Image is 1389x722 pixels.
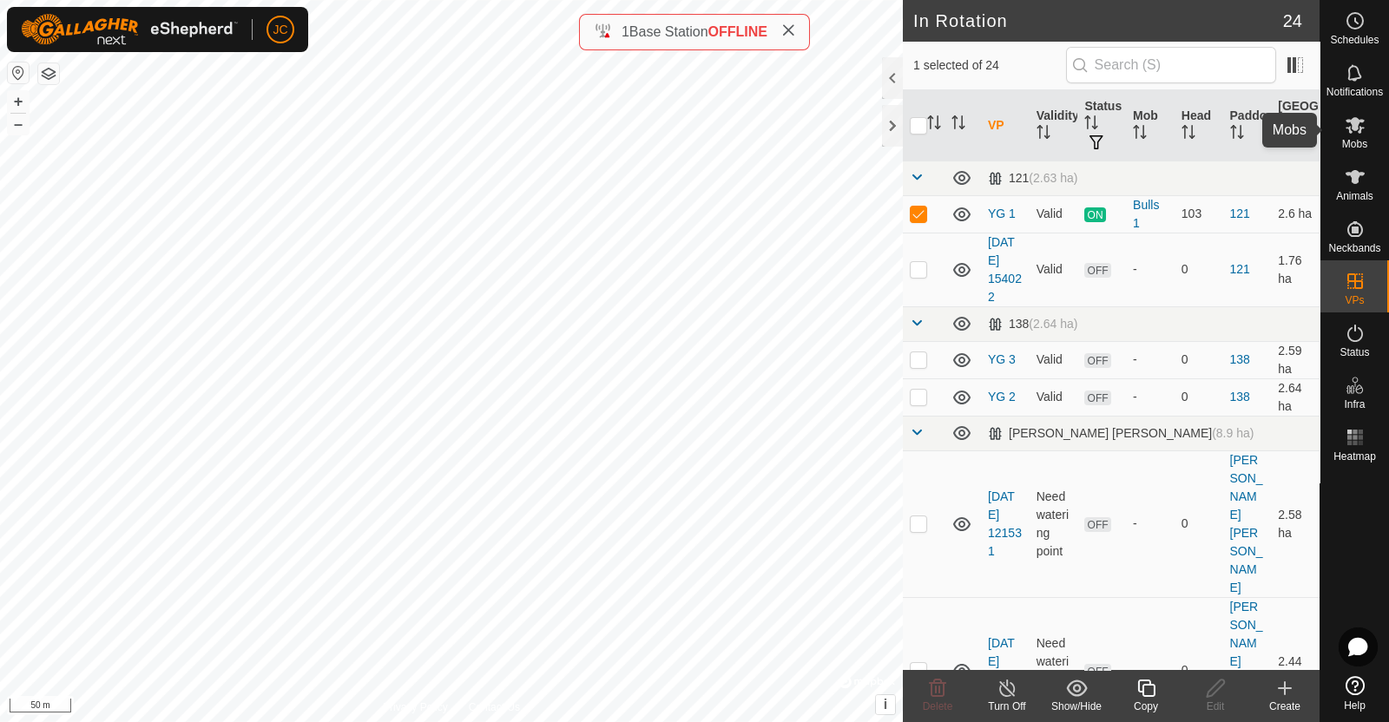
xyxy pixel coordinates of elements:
td: Valid [1030,233,1078,306]
span: OFF [1084,353,1110,368]
span: JC [273,21,287,39]
span: Infra [1344,399,1365,410]
div: 121 [988,171,1077,186]
div: 138 [988,317,1077,331]
span: OFFLINE [708,24,767,39]
td: 1.76 ha [1271,233,1320,306]
a: YG 3 [988,352,1016,366]
td: 0 [1175,378,1223,416]
th: Status [1077,90,1126,161]
div: Copy [1111,699,1181,714]
button: Reset Map [8,62,29,83]
a: Contact Us [469,699,520,715]
a: 121 [1230,262,1250,276]
span: OFF [1084,391,1110,405]
td: Need watering point [1030,450,1078,597]
span: Base Station [629,24,708,39]
th: Head [1175,90,1223,161]
button: + [8,91,29,112]
a: [DATE] 121531 [988,489,1022,558]
div: - [1133,388,1168,406]
span: Neckbands [1328,243,1380,253]
p-sorticon: Activate to sort [1182,128,1195,141]
a: YG 2 [988,390,1016,404]
div: [PERSON_NAME] [PERSON_NAME] [988,426,1254,441]
div: Turn Off [972,699,1042,714]
span: Animals [1336,191,1373,201]
span: Heatmap [1333,451,1376,462]
img: Gallagher Logo [21,14,238,45]
p-sorticon: Activate to sort [951,118,965,132]
a: [DATE] 121504 [988,636,1022,705]
button: Map Layers [38,63,59,84]
th: VP [981,90,1030,161]
div: - [1133,515,1168,533]
div: Create [1250,699,1320,714]
span: Mobs [1342,139,1367,149]
span: Notifications [1326,87,1383,97]
td: 2.64 ha [1271,378,1320,416]
a: Privacy Policy [383,699,448,715]
span: 24 [1283,8,1302,34]
p-sorticon: Activate to sort [1133,128,1147,141]
button: – [8,114,29,135]
th: Mob [1126,90,1175,161]
td: 2.58 ha [1271,450,1320,597]
span: Status [1340,347,1369,358]
h2: In Rotation [913,10,1283,31]
th: Paddock [1223,90,1272,161]
td: 0 [1175,341,1223,378]
a: 138 [1230,390,1250,404]
td: 0 [1175,233,1223,306]
td: 0 [1175,450,1223,597]
span: (2.64 ha) [1029,317,1077,331]
td: Valid [1030,195,1078,233]
div: Bulls 1 [1133,196,1168,233]
a: [PERSON_NAME] [PERSON_NAME] [1230,453,1263,594]
span: i [884,697,887,712]
a: 121 [1230,207,1250,220]
div: - [1133,661,1168,679]
a: [DATE] 154022 [988,235,1022,304]
td: 2.6 ha [1271,195,1320,233]
span: 1 selected of 24 [913,56,1066,75]
span: OFF [1084,263,1110,278]
a: 138 [1230,352,1250,366]
div: - [1133,351,1168,369]
span: Help [1344,700,1366,711]
span: (8.9 ha) [1212,426,1254,440]
div: - [1133,260,1168,279]
th: Validity [1030,90,1078,161]
td: 2.59 ha [1271,341,1320,378]
a: Help [1320,669,1389,718]
p-sorticon: Activate to sort [1278,136,1292,150]
div: Show/Hide [1042,699,1111,714]
span: OFF [1084,664,1110,679]
td: Valid [1030,341,1078,378]
span: 1 [622,24,629,39]
span: Schedules [1330,35,1379,45]
p-sorticon: Activate to sort [1037,128,1050,141]
span: ON [1084,207,1105,222]
td: 103 [1175,195,1223,233]
span: Delete [923,700,953,712]
th: [GEOGRAPHIC_DATA] Area [1271,90,1320,161]
div: Edit [1181,699,1250,714]
td: Valid [1030,378,1078,416]
span: OFF [1084,517,1110,532]
span: (2.63 ha) [1029,171,1077,185]
p-sorticon: Activate to sort [1084,118,1098,132]
span: VPs [1345,295,1364,305]
input: Search (S) [1066,47,1276,83]
button: i [876,695,895,714]
a: YG 1 [988,207,1016,220]
p-sorticon: Activate to sort [1230,128,1244,141]
p-sorticon: Activate to sort [927,118,941,132]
